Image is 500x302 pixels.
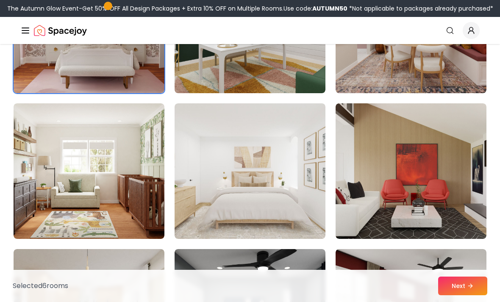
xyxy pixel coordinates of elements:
[312,4,347,13] b: AUTUMN50
[34,22,87,39] img: Spacejoy Logo
[13,281,68,291] p: Selected 6 room s
[336,103,486,239] img: Room room-81
[175,103,325,239] img: Room room-80
[7,4,493,13] div: The Autumn Glow Event-Get 50% OFF All Design Packages + Extra 10% OFF on Multiple Rooms.
[438,277,487,295] button: Next
[347,4,493,13] span: *Not applicable to packages already purchased*
[283,4,347,13] span: Use code:
[34,22,87,39] a: Spacejoy
[20,17,480,44] nav: Global
[14,103,164,239] img: Room room-79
